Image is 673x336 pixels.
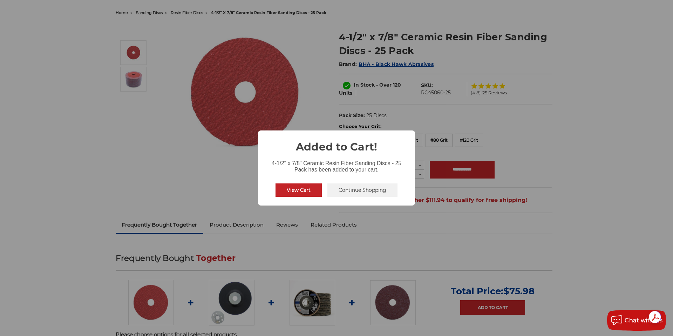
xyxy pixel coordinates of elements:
[607,310,666,331] button: Chat with us
[276,183,322,197] button: View Cart
[258,155,415,174] div: 4-1/2" x 7/8" Ceramic Resin Fiber Sanding Discs - 25 Pack has been added to your cart.
[625,317,662,324] span: Chat with us
[258,130,415,155] h2: Added to Cart!
[327,183,397,197] button: Continue Shopping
